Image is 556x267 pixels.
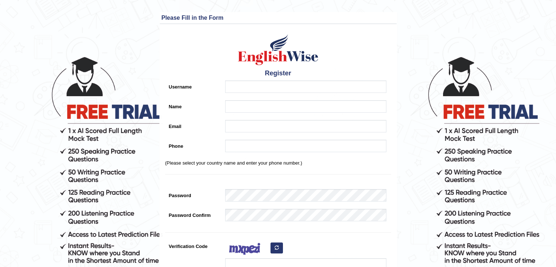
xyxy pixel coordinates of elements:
label: Name [165,100,222,110]
label: Password [165,189,222,199]
label: Verification Code [165,240,222,250]
label: Email [165,120,222,130]
img: Logo of English Wise create a new account for intelligent practice with AI [237,33,320,66]
label: Password Confirm [165,209,222,219]
h3: Please Fill in the Form [162,15,395,21]
label: Username [165,80,222,90]
h4: Register [165,70,391,77]
label: Phone [165,140,222,150]
p: (Please select your country name and enter your phone number.) [165,159,391,166]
